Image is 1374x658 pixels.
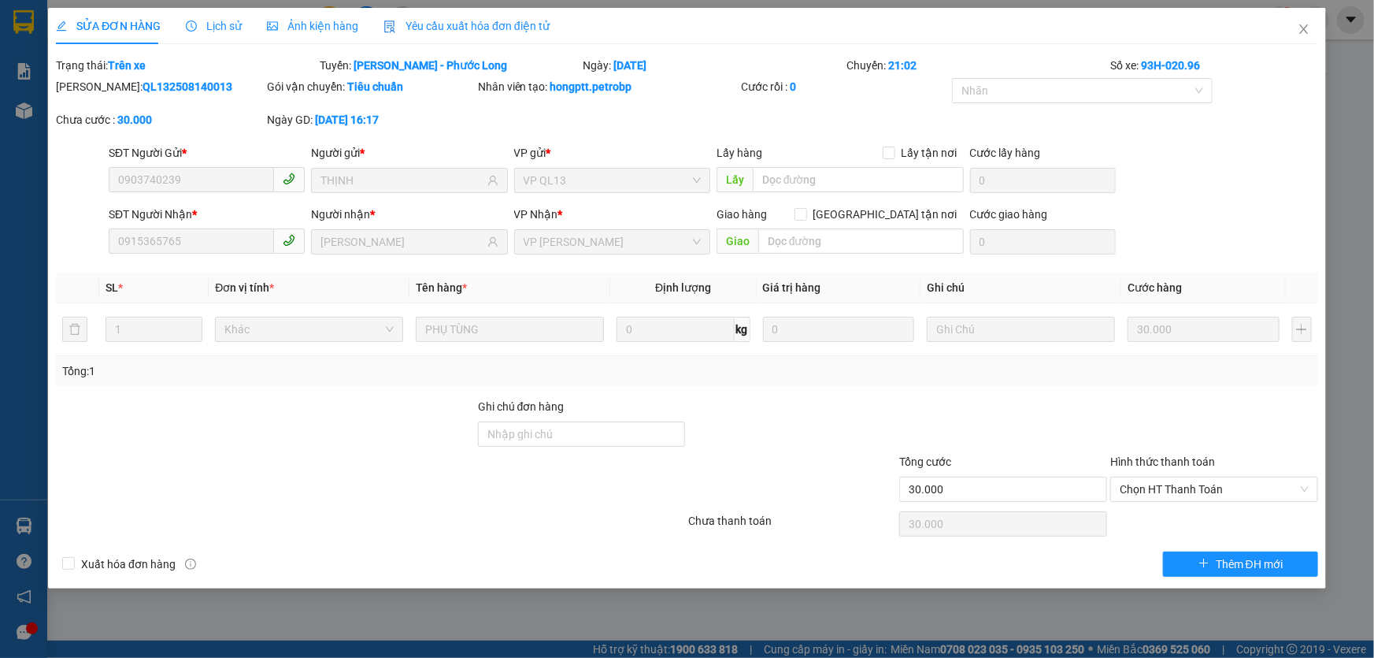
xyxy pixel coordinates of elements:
div: Chưa cước : [56,111,264,128]
span: Ảnh kiện hàng [267,20,358,32]
span: Giao hàng [717,208,767,221]
label: Cước giao hàng [970,208,1048,221]
input: Cước giao hàng [970,229,1116,255]
div: Nhân viên tạo: [478,78,739,95]
span: VP Đức Liễu [524,230,701,254]
input: Dọc đường [758,229,964,254]
span: edit [56,20,67,32]
span: info-circle [185,559,196,570]
div: Ngày: [582,57,846,74]
b: QL132508140013 [143,80,232,93]
span: Đơn vị tính [215,281,274,294]
span: Định lượng [655,281,711,294]
div: Chưa thanh toán [687,512,898,540]
span: Lấy tận nơi [895,144,964,162]
b: 30.000 [117,113,152,126]
input: 0 [1128,317,1280,342]
span: phone [283,234,295,247]
span: Lấy hàng [717,147,762,159]
span: Lịch sử [186,20,242,32]
label: Ghi chú đơn hàng [478,400,565,413]
b: [DATE] [614,59,647,72]
span: SL [106,281,118,294]
div: Tuyến: [318,57,582,74]
b: [PERSON_NAME] - Phước Long [354,59,507,72]
div: SĐT Người Gửi [109,144,305,162]
div: Ngày GD: [267,111,475,128]
div: VP gửi [514,144,710,162]
span: clock-circle [186,20,197,32]
input: Ghi Chú [927,317,1115,342]
div: Tổng: 1 [62,362,531,380]
span: user [487,236,498,247]
span: Tên hàng [416,281,467,294]
span: Khác [224,318,394,341]
span: Thêm ĐH mới [1216,556,1283,573]
b: hongptt.petrobp [550,80,632,93]
span: Xuất hóa đơn hàng [75,556,182,573]
span: VP Nhận [514,208,558,221]
span: Chọn HT Thanh Toán [1120,478,1309,501]
b: 93H-020.96 [1141,59,1200,72]
span: VP QL13 [524,169,701,192]
span: SỬA ĐƠN HÀNG [56,20,161,32]
div: Cước rồi : [741,78,949,95]
input: Ghi chú đơn hàng [478,422,686,447]
div: [PERSON_NAME]: [56,78,264,95]
input: 0 [763,317,915,342]
span: close [1298,23,1310,35]
input: Tên người gửi [320,172,483,189]
span: Cước hàng [1128,281,1182,294]
div: SĐT Người Nhận [109,206,305,223]
button: plusThêm ĐH mới [1163,552,1318,577]
input: VD: Bàn, Ghế [416,317,604,342]
span: user [487,175,498,186]
b: 0 [790,80,796,93]
button: delete [62,317,87,342]
div: Người gửi [311,144,507,162]
span: Giao [717,229,758,254]
span: kg [735,317,750,342]
th: Ghi chú [920,273,1121,303]
b: Tiêu chuẩn [347,80,403,93]
input: Tên người nhận [320,233,483,251]
div: Người nhận [311,206,507,223]
span: [GEOGRAPHIC_DATA] tận nơi [807,206,964,223]
div: Gói vận chuyển: [267,78,475,95]
button: plus [1292,317,1312,342]
button: Close [1282,8,1326,52]
b: Trên xe [108,59,146,72]
div: Trạng thái: [54,57,318,74]
b: 21:02 [888,59,917,72]
span: Giá trị hàng [763,281,821,294]
div: Số xe: [1109,57,1320,74]
span: Yêu cầu xuất hóa đơn điện tử [383,20,550,32]
label: Cước lấy hàng [970,147,1041,159]
span: plus [1198,558,1209,571]
span: phone [283,173,295,185]
input: Dọc đường [753,167,964,192]
div: Chuyến: [845,57,1109,74]
span: picture [267,20,278,32]
label: Hình thức thanh toán [1110,455,1215,468]
input: Cước lấy hàng [970,168,1116,193]
span: Tổng cước [899,455,951,468]
span: Lấy [717,167,753,192]
b: [DATE] 16:17 [315,113,379,126]
img: icon [383,20,396,33]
